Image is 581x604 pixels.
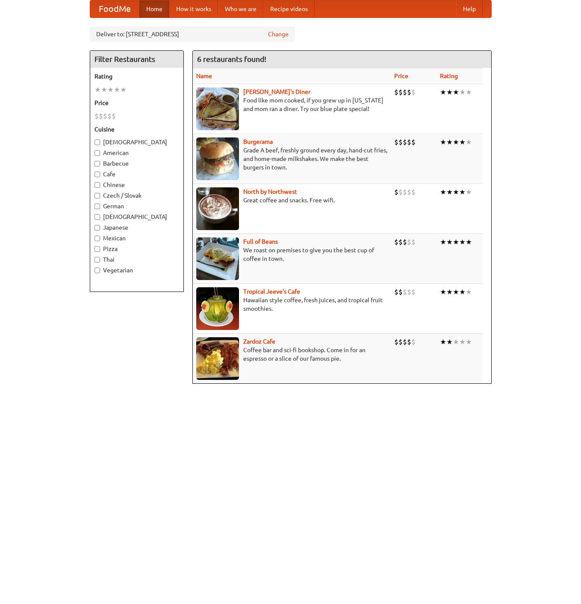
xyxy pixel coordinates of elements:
[243,288,300,295] a: Tropical Jeeve's Cafe
[440,137,446,147] li: ★
[407,88,411,97] li: $
[268,30,289,38] a: Change
[466,237,472,247] li: ★
[94,72,179,81] h5: Rating
[407,137,411,147] li: $
[459,337,466,347] li: ★
[94,191,179,200] label: Czech / Slovak
[243,188,297,195] b: North by Northwest
[94,159,179,168] label: Barbecue
[94,223,179,232] label: Japanese
[394,237,398,247] li: $
[403,137,407,147] li: $
[94,170,179,178] label: Cafe
[94,85,101,94] li: ★
[218,0,263,18] a: Who we are
[243,338,275,345] b: Zardoz Cafe
[196,137,239,180] img: burgerama.jpg
[466,137,472,147] li: ★
[411,337,416,347] li: $
[94,245,179,253] label: Pizza
[398,137,403,147] li: $
[243,88,310,95] a: [PERSON_NAME]'s Diner
[243,238,278,245] b: Full of Beans
[94,193,100,198] input: Czech / Slovak
[407,187,411,197] li: $
[94,161,100,166] input: Barbecue
[94,149,179,157] label: American
[453,237,459,247] li: ★
[398,287,403,297] li: $
[90,51,183,68] h4: Filter Restaurants
[398,88,403,97] li: $
[446,137,453,147] li: ★
[94,150,100,156] input: American
[196,196,387,204] p: Great coffee and snacks. Free wifi.
[411,287,416,297] li: $
[403,287,407,297] li: $
[120,85,127,94] li: ★
[446,237,453,247] li: ★
[459,237,466,247] li: ★
[394,287,398,297] li: $
[453,137,459,147] li: ★
[394,137,398,147] li: $
[94,140,100,145] input: [DEMOGRAPHIC_DATA]
[403,337,407,347] li: $
[90,0,139,18] a: FoodMe
[398,187,403,197] li: $
[453,337,459,347] li: ★
[459,287,466,297] li: ★
[407,287,411,297] li: $
[456,0,483,18] a: Help
[196,346,387,363] p: Coffee bar and sci-fi bookshop. Come in for an espresso or a slice of our famous pie.
[398,337,403,347] li: $
[99,111,103,121] li: $
[407,337,411,347] li: $
[411,187,416,197] li: $
[243,138,273,145] a: Burgerama
[169,0,218,18] a: How it works
[94,257,100,263] input: Thai
[94,234,179,242] label: Mexican
[411,88,416,97] li: $
[411,237,416,247] li: $
[90,26,295,42] div: Deliver to: [STREET_ADDRESS]
[394,187,398,197] li: $
[446,337,453,347] li: ★
[94,204,100,209] input: German
[453,187,459,197] li: ★
[466,287,472,297] li: ★
[94,125,179,134] h5: Cuisine
[94,202,179,210] label: German
[453,88,459,97] li: ★
[466,88,472,97] li: ★
[196,146,387,172] p: Grade A beef, freshly ground every day, hand-cut fries, and home-made milkshakes. We make the bes...
[394,337,398,347] li: $
[94,172,100,177] input: Cafe
[466,337,472,347] li: ★
[196,337,239,380] img: zardoz.jpg
[94,182,100,188] input: Chinese
[94,213,179,221] label: [DEMOGRAPHIC_DATA]
[459,187,466,197] li: ★
[459,88,466,97] li: ★
[446,287,453,297] li: ★
[394,73,408,79] a: Price
[196,187,239,230] img: north.jpg
[103,111,107,121] li: $
[446,187,453,197] li: ★
[440,73,458,79] a: Rating
[94,138,179,146] label: [DEMOGRAPHIC_DATA]
[197,55,266,63] ng-pluralize: 6 restaurants found!
[196,287,239,330] img: jeeves.jpg
[139,0,169,18] a: Home
[403,187,407,197] li: $
[196,96,387,113] p: Food like mom cooked, if you grew up in [US_STATE] and mom ran a diner. Try our blue plate special!
[440,237,446,247] li: ★
[112,111,116,121] li: $
[94,255,179,264] label: Thai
